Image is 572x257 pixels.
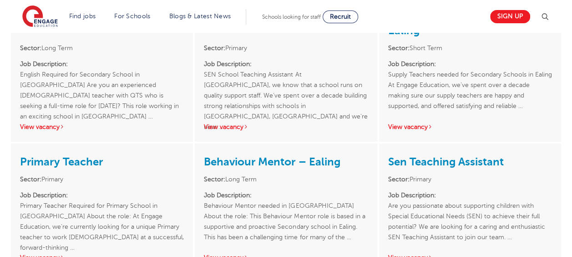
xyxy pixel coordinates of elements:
p: English Required for Secondary School in [GEOGRAPHIC_DATA] Are you an experienced [DEMOGRAPHIC_DA... [20,59,184,111]
a: View vacancy [388,123,433,130]
strong: Sector: [388,45,410,51]
li: Long Term [20,43,184,53]
span: Schools looking for staff [262,14,321,20]
p: Supply Teachers needed for Secondary Schools in Ealing At Engage Education, we’ve spent over a de... [388,59,552,111]
strong: Sector: [20,176,41,183]
span: Recruit [330,13,351,20]
p: Primary Teacher Required for Primary School in [GEOGRAPHIC_DATA] About the role: At Engage Educat... [20,190,184,242]
strong: Job Description: [388,192,436,199]
li: Primary [204,43,368,53]
a: Sen Teaching Assistant [388,155,504,168]
li: Short Term [388,43,552,53]
p: SEN School Teaching Assistant At [GEOGRAPHIC_DATA], we know that a school runs on quality support... [204,59,368,111]
a: Find jobs [69,13,96,20]
strong: Sector: [204,45,225,51]
a: Behaviour Mentor – Ealing [204,155,340,168]
p: Are you passionate about supporting children with Special Educational Needs (SEN) to achieve thei... [388,190,552,242]
strong: Job Description: [388,61,436,67]
img: Engage Education [22,5,58,28]
strong: Sector: [204,176,225,183]
p: Behaviour Mentor needed in [GEOGRAPHIC_DATA] About the role: This Behaviour Mentor role is based ... [204,190,368,242]
strong: Job Description: [204,192,252,199]
a: Recruit [323,10,358,23]
a: Sign up [490,10,530,23]
a: View vacancy [20,123,65,130]
strong: Job Description: [20,192,68,199]
a: Blogs & Latest News [169,13,231,20]
strong: Sector: [388,176,410,183]
strong: Sector: [20,45,41,51]
li: Primary [20,174,184,185]
strong: Job Description: [204,61,252,67]
li: Long Term [204,174,368,185]
strong: Job Description: [20,61,68,67]
a: View vacancy [204,123,248,130]
a: Primary Teacher [20,155,103,168]
li: Primary [388,174,552,185]
a: For Schools [114,13,150,20]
